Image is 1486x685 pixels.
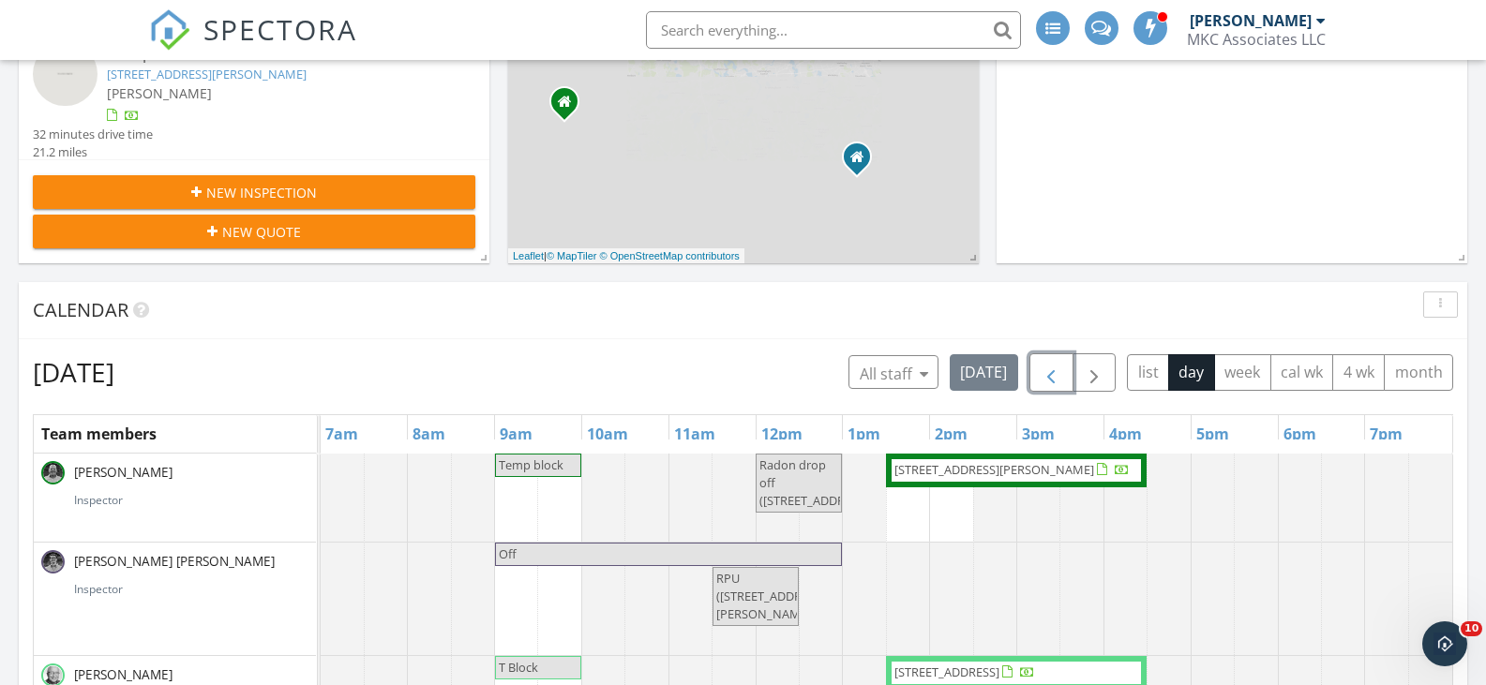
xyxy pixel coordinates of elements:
[1332,354,1385,391] button: 4 wk
[41,424,157,444] span: Team members
[582,419,633,449] a: 10am
[33,42,98,107] img: streetview
[547,250,597,261] a: © MapTiler
[1127,354,1169,391] button: list
[860,363,928,385] div: All staff
[33,175,475,209] button: New Inspection
[843,419,885,449] a: 1pm
[1073,353,1117,392] button: Next day
[930,419,972,449] a: 2pm
[857,156,868,168] div: 87 Lake Ave, Walpole MA 02081
[1017,419,1059,449] a: 3pm
[149,25,357,65] a: SPECTORA
[222,222,301,242] span: New Quote
[206,183,317,202] span: New Inspection
[408,419,450,449] a: 8am
[321,419,363,449] a: 7am
[70,552,278,571] span: [PERSON_NAME] [PERSON_NAME]
[1422,621,1467,666] iframe: Intercom live chat
[669,419,720,449] a: 11am
[74,492,308,509] div: Inspector
[33,297,128,322] span: Calendar
[1168,354,1215,391] button: day
[33,143,153,161] div: 21.2 miles
[1029,353,1073,392] button: Previous day
[499,456,563,473] span: Temp block
[495,419,537,449] a: 9am
[33,42,475,162] a: 1:30 pm [STREET_ADDRESS][PERSON_NAME] [PERSON_NAME] 32 minutes drive time 21.2 miles
[1190,11,1312,30] div: [PERSON_NAME]
[600,250,740,261] a: © OpenStreetMap contributors
[1365,419,1407,449] a: 7pm
[70,665,176,684] span: [PERSON_NAME]
[203,9,357,49] span: SPECTORA
[513,250,544,261] a: Leaflet
[1192,419,1234,449] a: 5pm
[564,101,576,112] div: 16 Old Colony Rd., Auburn Massachusetts 01501
[107,66,307,82] a: [STREET_ADDRESS][PERSON_NAME]
[894,663,999,680] span: [STREET_ADDRESS]
[1279,419,1321,449] a: 6pm
[41,550,65,573] img: miner_head_bw.jpg
[41,461,65,484] img: tom_head_bw.jpg
[499,659,538,676] span: T Block
[1270,354,1334,391] button: cal wk
[70,463,176,482] span: [PERSON_NAME]
[508,248,744,264] div: |
[33,215,475,248] button: New Quote
[33,126,153,143] div: 32 minutes drive time
[1384,354,1453,391] button: month
[759,456,872,509] span: Radon drop off ([STREET_ADDRESS])
[33,353,114,391] h2: [DATE]
[894,461,1094,478] span: [STREET_ADDRESS][PERSON_NAME]
[1187,30,1326,49] div: MKC Associates LLC
[74,581,308,598] div: Inspector
[848,355,938,389] button: All staff
[1461,621,1482,636] span: 10
[757,419,807,449] a: 12pm
[1214,354,1271,391] button: week
[499,545,517,562] span: Off
[149,9,190,51] img: The Best Home Inspection Software - Spectora
[716,570,825,622] span: RPU ([STREET_ADDRESS][PERSON_NAME])
[1104,419,1147,449] a: 4pm
[646,11,1021,49] input: Search everything...
[950,354,1018,391] button: [DATE]
[107,84,212,102] span: [PERSON_NAME]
